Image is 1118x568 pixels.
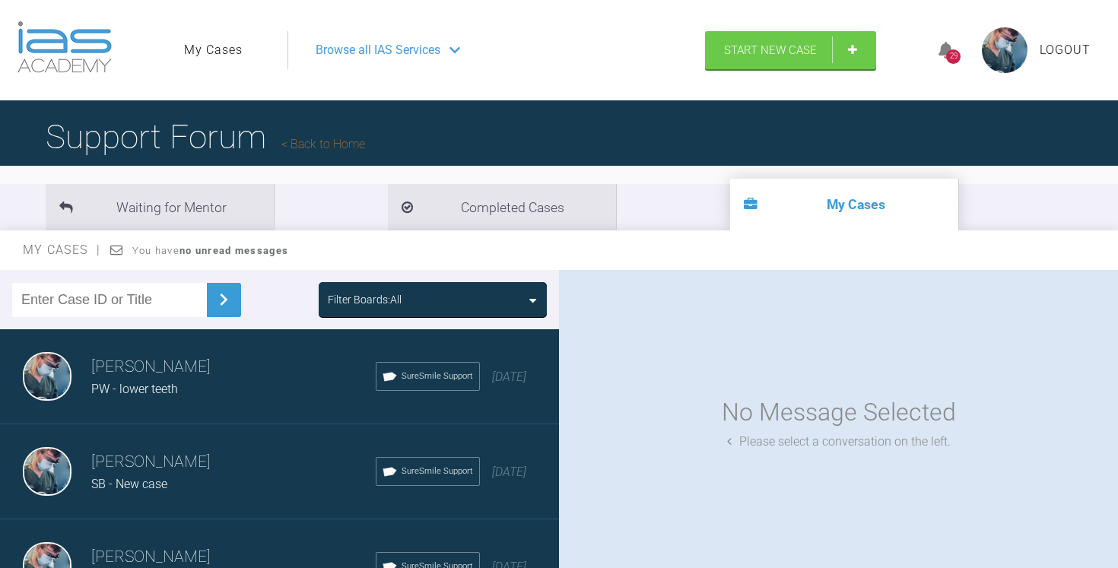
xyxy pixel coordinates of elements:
div: Please select a conversation on the left. [727,432,951,452]
input: Enter Case ID or Title [12,283,207,317]
span: PW - lower teeth [91,382,178,396]
a: Logout [1040,40,1091,60]
div: No Message Selected [722,393,956,432]
img: Thomas Dobson [23,447,71,496]
div: 29 [946,49,961,64]
span: SureSmile Support [402,370,473,383]
span: [DATE] [492,465,526,479]
h3: [PERSON_NAME] [91,354,376,380]
span: Browse all IAS Services [316,40,440,60]
span: SB - New case [91,477,167,491]
strong: no unread messages [179,245,288,256]
h1: Support Forum [46,110,365,163]
div: Filter Boards: All [328,291,402,308]
img: chevronRight.28bd32b0.svg [211,287,236,312]
a: My Cases [184,40,243,60]
h3: [PERSON_NAME] [91,449,376,475]
span: My Cases [23,243,101,257]
a: Start New Case [705,31,876,69]
li: My Cases [730,179,958,230]
img: logo-light.3e3ef733.png [17,21,112,73]
span: You have [132,245,288,256]
li: Waiting for Mentor [46,184,274,230]
span: SureSmile Support [402,465,473,478]
span: [DATE] [492,370,526,384]
li: Completed Cases [388,184,616,230]
img: Thomas Dobson [23,352,71,401]
span: Start New Case [724,43,817,57]
a: Back to Home [281,137,365,151]
img: profile.png [982,27,1027,73]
